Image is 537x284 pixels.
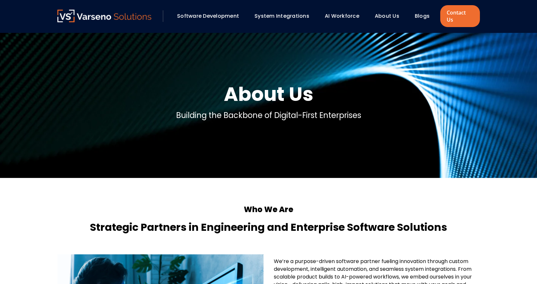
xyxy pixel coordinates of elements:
[57,220,480,235] h4: Strategic Partners in Engineering and Enterprise Software Solutions
[224,81,313,107] h1: About Us
[177,12,239,20] a: Software Development
[57,204,480,215] h5: Who We Are
[372,11,408,22] div: About Us
[322,11,368,22] div: AI Workforce
[415,12,430,20] a: Blogs
[325,12,359,20] a: AI Workforce
[440,5,480,27] a: Contact Us
[254,12,309,20] a: System Integrations
[375,12,399,20] a: About Us
[174,11,248,22] div: Software Development
[412,11,439,22] div: Blogs
[176,110,361,121] p: Building the Backbone of Digital-First Enterprises
[57,10,152,23] a: Varseno Solutions – Product Engineering & IT Services
[251,11,318,22] div: System Integrations
[57,10,152,22] img: Varseno Solutions – Product Engineering & IT Services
